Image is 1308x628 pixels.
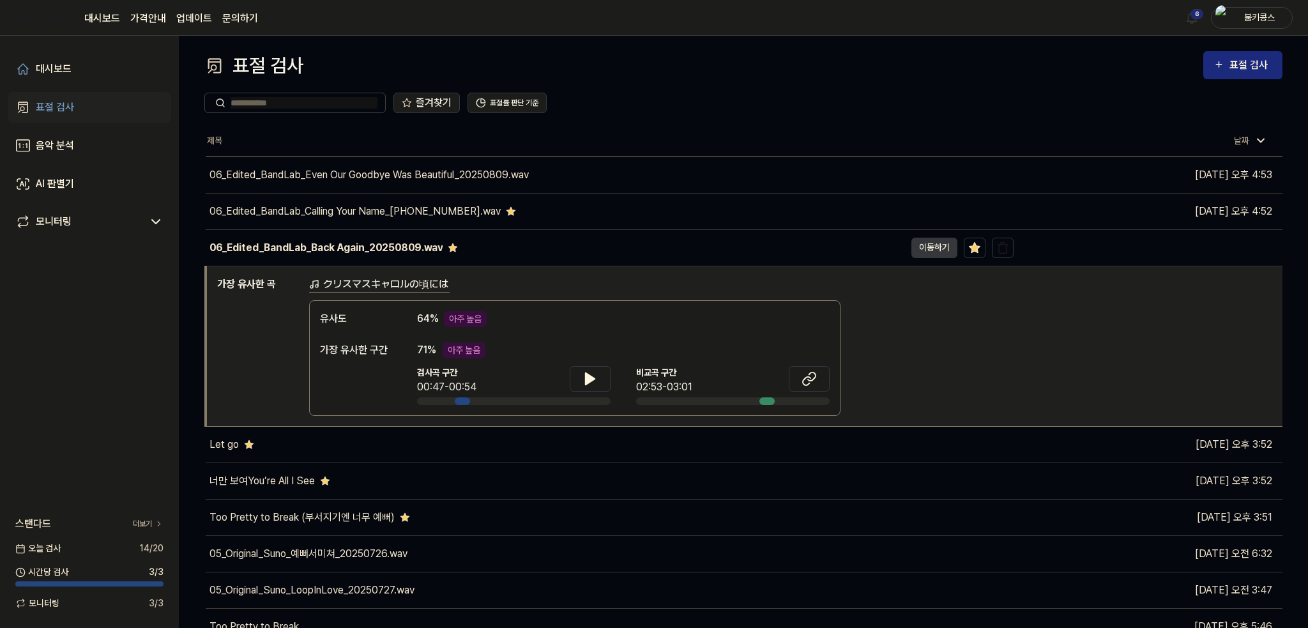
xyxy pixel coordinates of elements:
[911,238,957,258] button: 이동하기
[1215,5,1231,31] img: profile
[209,167,529,183] div: 06_Edited_BandLab_Even Our Goodbye Was Beautiful_20250809.wav
[417,342,436,358] span: 71 %
[139,542,163,555] span: 14 / 20
[84,11,120,26] a: 대시보드
[36,176,74,192] div: AI 판별기
[15,565,68,579] span: 시간당 검사
[468,93,547,113] button: 표절률 판단 기준
[1014,426,1283,463] td: [DATE] 오후 3:52
[443,342,485,358] div: 아주 높음
[1014,572,1283,608] td: [DATE] 오전 3:47
[1184,10,1199,26] img: 알림
[209,510,395,525] div: Too Pretty to Break (부서지기엔 너무 예뻐)
[1014,499,1283,535] td: [DATE] 오후 3:51
[417,379,476,395] div: 00:47-00:54
[209,437,239,452] div: Let go
[8,130,171,161] a: 음악 분석
[320,311,392,327] div: 유사도
[149,597,163,610] span: 3 / 3
[1182,8,1202,28] button: 알림6
[8,54,171,84] a: 대시보드
[36,61,72,77] div: 대시보드
[1190,9,1203,19] div: 6
[209,546,407,562] div: 05_Original_Suno_예뻐서미쳐_20250726.wav
[1014,229,1283,266] td: [DATE] 오후 4:52
[204,51,303,80] div: 표절 검사
[1014,463,1283,499] td: [DATE] 오후 3:52
[1229,57,1272,73] div: 표절 검사
[133,518,163,530] a: 더보기
[209,204,501,219] div: 06_Edited_BandLab_Calling Your Name_[PHONE_NUMBER].wav
[444,311,487,327] div: 아주 높음
[636,366,692,379] span: 비교곡 구간
[1014,193,1283,229] td: [DATE] 오후 4:52
[36,138,74,153] div: 음악 분석
[8,92,171,123] a: 표절 검사
[1211,7,1293,29] button: profile붐키콩스
[1014,157,1283,193] td: [DATE] 오후 4:53
[1235,10,1284,24] div: 붐키콩스
[176,11,212,26] a: 업데이트
[209,473,315,489] div: 너만 보여You’re All I See
[1203,51,1282,79] button: 표절 검사
[206,126,1014,157] th: 제목
[222,11,258,26] a: 문의하기
[996,241,1009,254] img: delete
[15,214,143,229] a: 모니터링
[130,11,166,26] button: 가격안내
[320,342,392,358] div: 가장 유사한 구간
[393,93,460,113] button: 즐겨찾기
[8,169,171,199] a: AI 판별기
[1014,535,1283,572] td: [DATE] 오전 6:32
[1229,130,1272,151] div: 날짜
[15,597,59,610] span: 모니터링
[417,366,476,379] span: 검사곡 구간
[209,240,443,256] div: 06_Edited_BandLab_Back Again_20250809.wav
[15,542,61,555] span: 오늘 검사
[417,311,439,326] span: 64 %
[36,214,72,229] div: 모니터링
[309,277,450,293] a: クリスマスキャロルの頃には
[636,379,692,395] div: 02:53-03:01
[15,516,51,532] span: 스탠다드
[209,583,414,598] div: 05_Original_Suno_LoopInLove_20250727.wav
[217,277,299,416] h1: 가장 유사한 곡
[149,565,163,579] span: 3 / 3
[36,100,74,115] div: 표절 검사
